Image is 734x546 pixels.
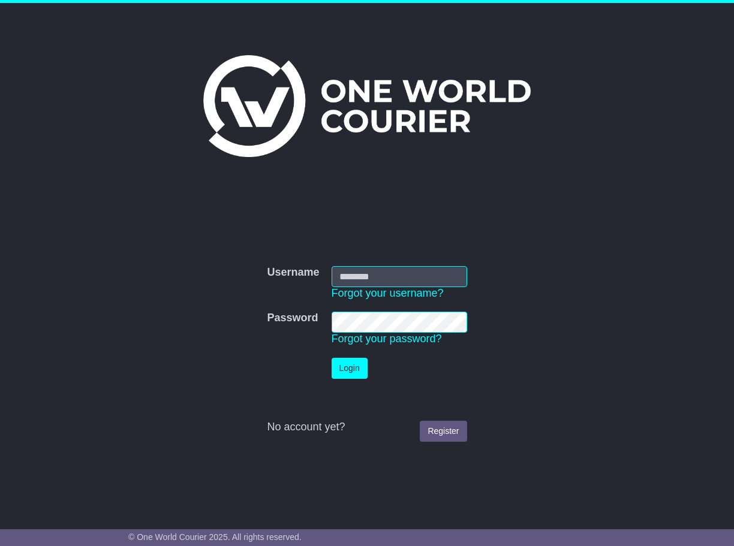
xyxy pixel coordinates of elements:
a: Register [420,421,467,442]
label: Username [267,266,319,279]
button: Login [332,358,368,379]
div: No account yet? [267,421,467,434]
label: Password [267,312,318,325]
a: Forgot your username? [332,287,444,299]
a: Forgot your password? [332,333,442,345]
span: © One World Courier 2025. All rights reserved. [128,532,302,542]
img: One World [203,55,531,157]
